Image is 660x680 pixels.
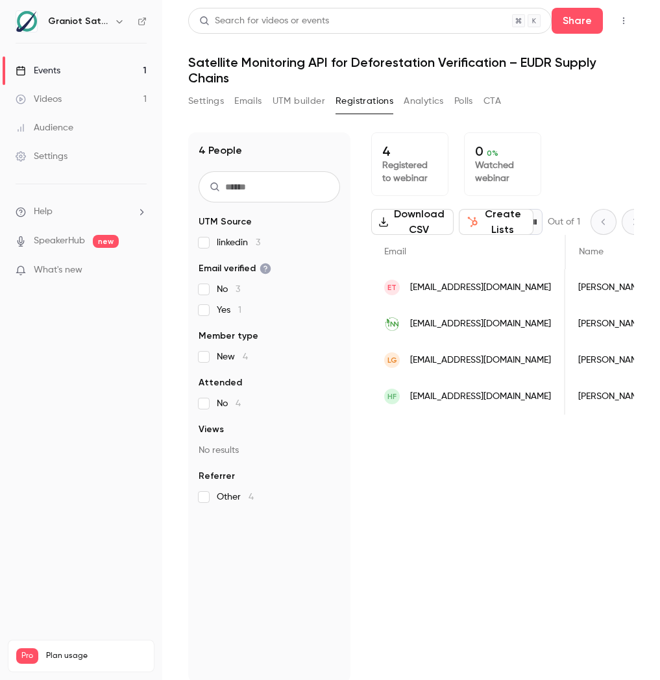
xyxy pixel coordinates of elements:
div: Videos [16,93,62,106]
button: Share [552,8,603,34]
span: 0 % [487,149,498,158]
span: No [217,283,240,296]
div: Settings [16,150,67,163]
a: SpeakerHub [34,234,85,248]
button: Analytics [404,91,444,112]
span: Yes [217,304,241,317]
button: Polls [454,91,473,112]
p: Out of 1 [548,215,580,228]
span: What's new [34,263,82,277]
span: 4 [236,399,241,408]
span: ET [387,282,397,293]
span: HF [387,391,397,402]
span: Pro [16,648,38,664]
span: 4 [249,492,254,502]
span: UTM Source [199,215,252,228]
span: [EMAIL_ADDRESS][DOMAIN_NAME] [410,317,551,331]
span: 3 [236,285,240,294]
span: Attended [199,376,242,389]
span: No [217,397,241,410]
span: Plan usage [46,651,146,661]
span: Email [384,247,406,256]
span: 3 [256,238,260,247]
p: No results [199,444,340,457]
span: New [217,350,248,363]
span: 1 [238,306,241,315]
span: [EMAIL_ADDRESS][DOMAIN_NAME] [410,281,551,295]
section: facet-groups [199,215,340,504]
h1: 4 People [199,143,242,158]
p: Watched webinar [475,159,530,185]
button: CTA [483,91,501,112]
iframe: Noticeable Trigger [131,265,147,276]
span: LG [387,354,397,366]
span: 4 [243,352,248,361]
h6: Graniot Satellite Technologies SL [48,15,109,28]
span: Email verified [199,262,271,275]
span: Name [579,247,604,256]
div: Audience [16,121,73,134]
img: Graniot Satellite Technologies SL [16,11,37,32]
p: 4 [382,143,437,159]
span: [EMAIL_ADDRESS][DOMAIN_NAME] [410,354,551,367]
img: inn.com.co [384,316,400,332]
span: Other [217,491,254,504]
div: Events [16,64,60,77]
span: Referrer [199,470,235,483]
li: help-dropdown-opener [16,205,147,219]
p: Registered to webinar [382,159,437,185]
span: new [93,235,119,248]
div: Search for videos or events [199,14,329,28]
button: Download CSV [371,209,454,235]
span: [EMAIL_ADDRESS][DOMAIN_NAME] [410,390,551,404]
span: Views [199,423,224,436]
button: UTM builder [273,91,325,112]
span: Member type [199,330,258,343]
p: 0 [475,143,530,159]
button: Create Lists [459,209,533,235]
button: Settings [188,91,224,112]
h1: Satellite Monitoring API for Deforestation Verification – EUDR Supply Chains [188,55,634,86]
button: Registrations [336,91,393,112]
span: linkedin [217,236,260,249]
span: Help [34,205,53,219]
button: Emails [234,91,262,112]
